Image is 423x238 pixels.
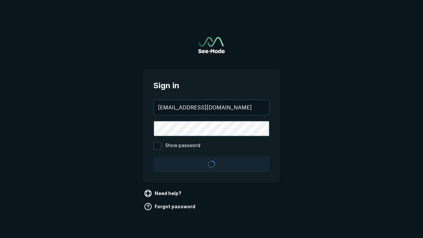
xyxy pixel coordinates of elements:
a: Forgot password [143,201,198,212]
a: Go to sign in [198,37,225,53]
img: See-Mode Logo [198,37,225,53]
input: your@email.com [154,100,269,115]
span: Sign in [153,80,270,92]
a: Need help? [143,188,184,199]
span: Show password [165,142,200,150]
